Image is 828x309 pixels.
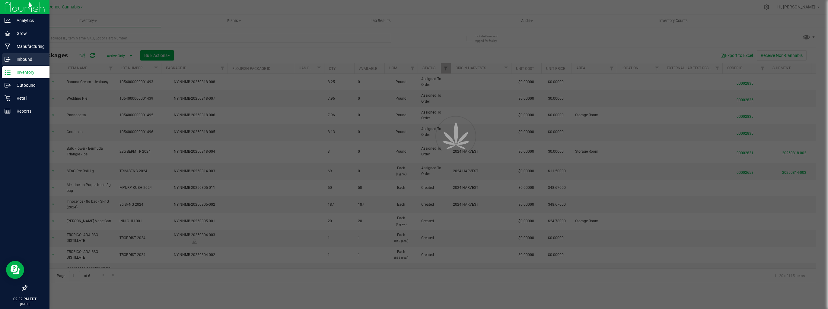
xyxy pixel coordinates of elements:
inline-svg: Inbound [5,56,11,62]
inline-svg: Analytics [5,17,11,23]
inline-svg: Reports [5,108,11,114]
p: Inventory [11,69,47,76]
inline-svg: Manufacturing [5,43,11,49]
p: Retail [11,95,47,102]
inline-svg: Outbound [5,82,11,88]
iframe: Resource center [6,261,24,279]
p: [DATE] [3,302,47,306]
p: Grow [11,30,47,37]
p: Reports [11,108,47,115]
p: 02:32 PM EDT [3,296,47,302]
inline-svg: Grow [5,30,11,36]
inline-svg: Retail [5,95,11,101]
inline-svg: Inventory [5,69,11,75]
p: Inbound [11,56,47,63]
p: Analytics [11,17,47,24]
p: Manufacturing [11,43,47,50]
p: Outbound [11,82,47,89]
